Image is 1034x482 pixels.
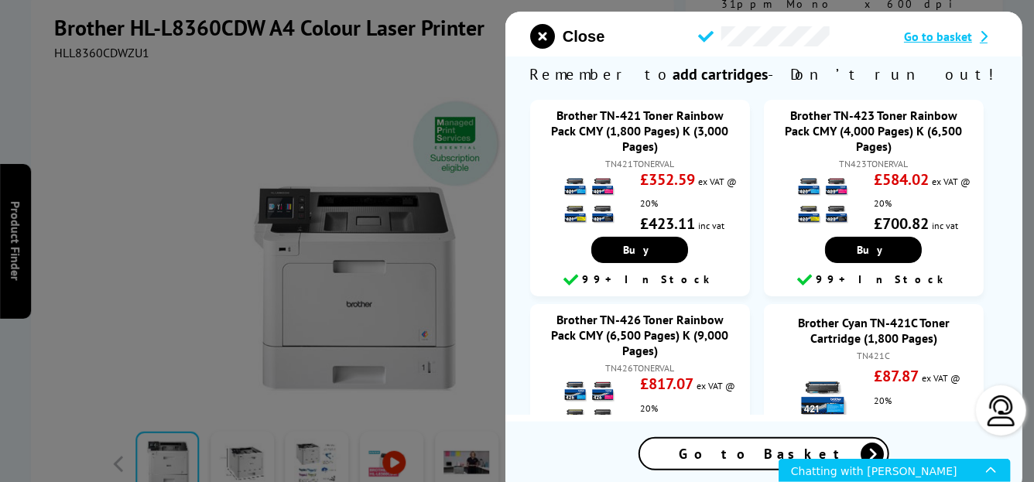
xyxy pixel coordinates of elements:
[562,173,616,227] img: Brother TN-421 Toner Rainbow Pack CMY (1,800 Pages) K (3,000 Pages)
[779,350,968,361] div: TN421C
[798,315,950,346] a: Brother Cyan TN-421C Toner Cartridge (1,800 Pages)
[904,29,998,44] a: Go to basket
[779,459,1011,482] iframe: Chat icon for chat window
[679,445,849,463] span: Go to Basket
[904,29,972,44] span: Go to basket
[785,108,962,154] a: Brother TN-423 Toner Rainbow Pack CMY (4,000 Pages) K (6,500 Pages)
[623,243,656,257] span: Buy
[563,28,604,46] span: Close
[932,220,958,231] span: inc vat
[857,243,890,257] span: Buy
[796,370,850,424] img: Brother Cyan TN-421C Toner Cartridge (1,800 Pages)
[986,395,1017,426] img: user-headset-light.svg
[640,380,735,413] span: ex VAT @ 20%
[779,158,968,169] div: TN423TONERVAL
[546,158,734,169] div: TN421TONERVAL
[874,366,919,386] strong: £87.87
[562,378,616,432] img: Brother TN-426 Toner Rainbow Pack CMY (6,500 Pages) K (9,000 Pages)
[673,64,768,84] b: add cartridges
[874,169,929,190] strong: £584.02
[640,214,695,234] strong: £423.11
[698,220,724,231] span: inc vat
[551,312,728,358] a: Brother TN-426 Toner Rainbow Pack CMY (6,500 Pages) K (9,000 Pages)
[639,437,889,470] a: Go to Basket
[640,374,693,394] strong: £817.07
[505,56,1022,92] span: Remember to - Don’t run out!
[640,169,695,190] strong: £352.59
[546,362,734,374] div: TN426TONERVAL
[874,372,960,405] span: ex VAT @ 20%
[874,411,929,431] strong: £105.44
[551,108,728,154] a: Brother TN-421 Toner Rainbow Pack CMY (1,800 Pages) K (3,000 Pages)
[772,271,976,289] div: 99+ In Stock
[796,173,850,227] img: Brother TN-423 Toner Rainbow Pack CMY (4,000 Pages) K (6,500 Pages)
[538,271,742,289] div: 99+ In Stock
[874,214,929,234] strong: £700.82
[530,24,604,49] button: close modal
